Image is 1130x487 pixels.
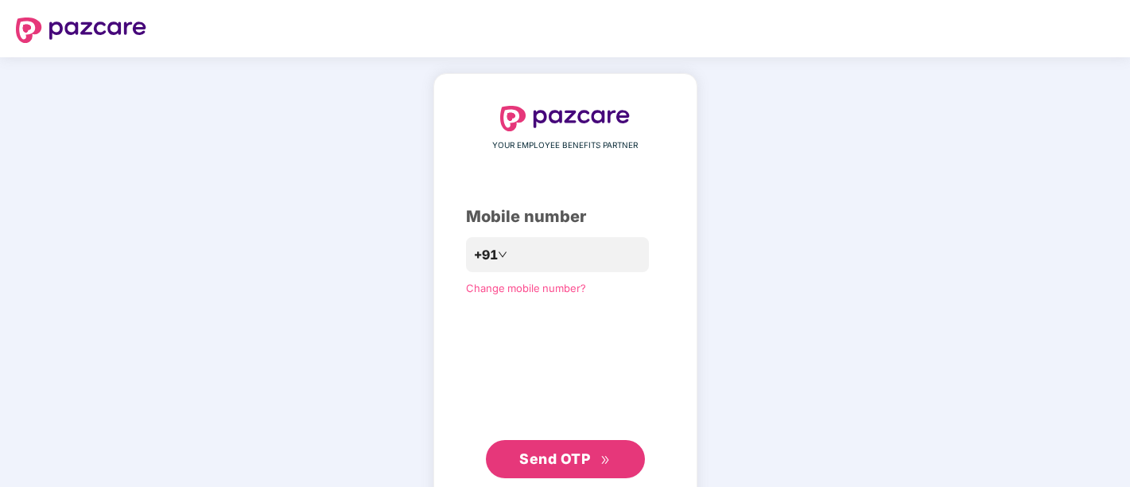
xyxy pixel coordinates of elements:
span: double-right [600,455,611,466]
img: logo [16,18,146,43]
div: Mobile number [466,205,665,229]
span: Send OTP [519,450,590,467]
button: Send OTPdouble-right [486,440,645,478]
img: logo [500,106,631,131]
span: YOUR EMPLOYEE BENEFITS PARTNER [492,139,638,152]
a: Change mobile number? [466,282,586,294]
span: down [498,250,507,259]
span: +91 [474,245,498,265]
